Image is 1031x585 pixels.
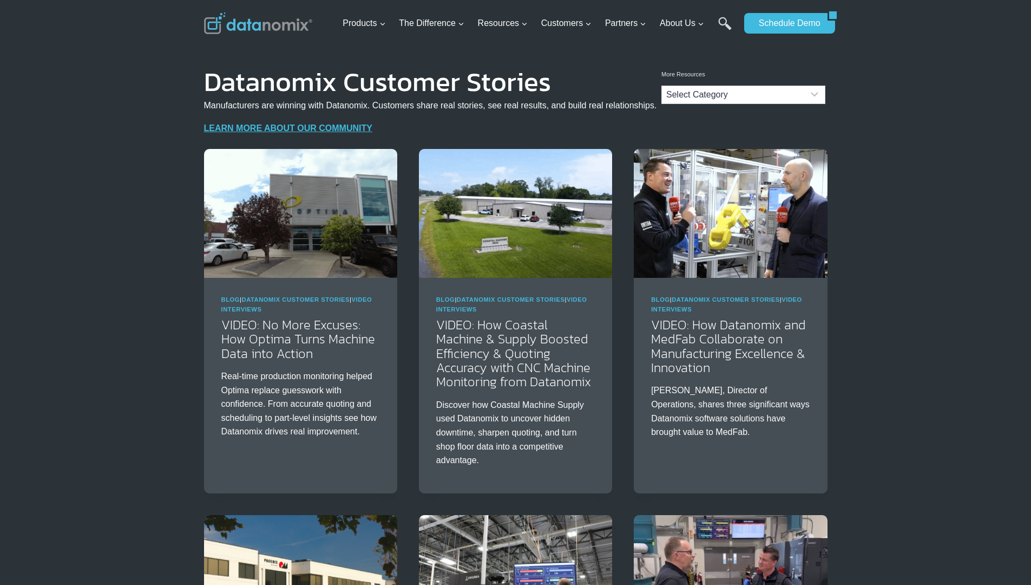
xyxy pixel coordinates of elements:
[651,296,802,313] span: | |
[457,296,565,303] a: Datanomix Customer Stories
[221,315,375,363] a: VIDEO: No More Excuses: How Optima Turns Machine Data into Action
[436,398,595,467] p: Discover how Coastal Machine Supply used Datanomix to uncover hidden downtime, sharpen quoting, a...
[204,74,657,90] h1: Datanomix Customer Stories
[651,383,810,439] p: [PERSON_NAME], Director of Operations, shares three significant ways Datanomix software solutions...
[436,315,591,392] a: VIDEO: How Coastal Machine & Supply Boosted Efficiency & Quoting Accuracy with CNC Machine Monito...
[419,149,612,278] img: Coastal Machine Improves Efficiency & Quotes with Datanomix
[221,369,380,439] p: Real-time production monitoring helped Optima replace guesswork with confidence. From accurate qu...
[338,6,739,41] nav: Primary Navigation
[718,17,732,41] a: Search
[672,296,780,303] a: Datanomix Customer Stories
[651,315,806,377] a: VIDEO: How Datanomix and MedFab Collaborate on Manufacturing Excellence & Innovation
[204,12,312,34] img: Datanomix
[478,16,528,30] span: Resources
[660,16,704,30] span: About Us
[204,149,397,278] img: Discover how Optima Manufacturing uses Datanomix to turn raw machine data into real-time insights...
[221,296,372,313] span: | |
[343,16,385,30] span: Products
[605,16,646,30] span: Partners
[541,16,592,30] span: Customers
[744,13,828,34] a: Schedule Demo
[221,296,240,303] a: Blog
[436,296,455,303] a: Blog
[204,123,372,133] a: LEARN MORE ABOUT OUR COMMUNITY
[204,99,657,113] p: Manufacturers are winning with Datanomix. Customers share real stories, see real results, and bui...
[399,16,464,30] span: The Difference
[634,149,827,278] img: Medfab Partners on G-Code Cloud Development
[436,296,587,313] span: | |
[651,296,670,303] a: Blog
[661,70,825,80] p: More Resources
[242,296,350,303] a: Datanomix Customer Stories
